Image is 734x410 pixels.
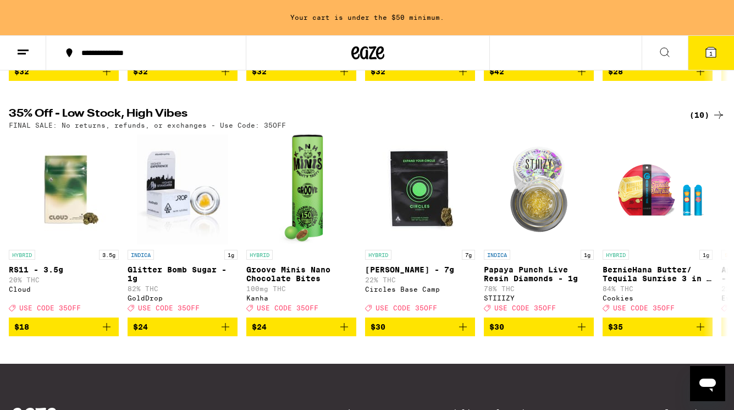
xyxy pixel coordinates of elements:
p: HYBRID [603,250,629,260]
p: Papaya Punch Live Resin Diamonds - 1g [484,265,594,283]
span: USE CODE 35OFF [257,305,318,312]
span: USE CODE 35OFF [376,305,437,312]
p: 7g [462,250,475,260]
span: USE CODE 35OFF [19,305,81,312]
span: $32 [14,67,29,76]
p: INDICA [128,250,154,260]
p: 20% THC [9,276,119,283]
span: $24 [133,322,148,331]
img: Kanha - Groove Minis Nano Chocolate Bites [279,134,323,244]
p: HYBRID [365,250,391,260]
button: Add to bag [365,318,475,336]
a: Open page for Papaya Punch Live Resin Diamonds - 1g from STIIIZY [484,134,594,317]
button: Add to bag [603,62,713,81]
div: Cloud [9,286,119,293]
span: 1 [709,50,713,57]
div: GoldDrop [128,294,238,302]
button: Add to bag [246,318,356,336]
div: STIIIZY [484,294,594,302]
p: RS11 - 3.5g [9,265,119,274]
div: Kanha [246,294,356,302]
p: 3.5g [99,250,119,260]
button: Add to bag [603,318,713,336]
span: USE CODE 35OFF [494,305,556,312]
span: $32 [133,67,148,76]
button: Add to bag [9,318,119,336]
p: Groove Minis Nano Chocolate Bites [246,265,356,283]
p: HYBRID [246,250,273,260]
p: INDICA [484,250,510,260]
a: Open page for Lantz - 7g from Circles Base Camp [365,134,475,317]
button: Add to bag [128,62,238,81]
iframe: Button to launch messaging window [690,366,725,401]
p: [PERSON_NAME] - 7g [365,265,475,274]
button: Add to bag [484,62,594,81]
span: $30 [371,322,385,331]
button: Add to bag [246,62,356,81]
p: 100mg THC [246,285,356,292]
p: BernieHana Butter/ Tequila Sunrise 3 in 1 AIO - 1g [603,265,713,283]
p: 1g [699,250,713,260]
p: Glitter Bomb Sugar - 1g [128,265,238,283]
p: HYBRID [9,250,35,260]
p: 22% THC [365,276,475,283]
p: 78% THC [484,285,594,292]
p: 84% THC [603,285,713,292]
p: 1g [581,250,594,260]
h2: 35% Off - Low Stock, High Vibes [9,108,671,122]
p: 82% THC [128,285,238,292]
img: Cookies - BernieHana Butter/ Tequila Sunrise 3 in 1 AIO - 1g [603,134,713,244]
a: Open page for Glitter Bomb Sugar - 1g from GoldDrop [128,134,238,317]
button: Add to bag [128,318,238,336]
span: $32 [371,67,385,76]
span: $28 [608,67,623,76]
span: $42 [489,67,504,76]
img: STIIIZY - Papaya Punch Live Resin Diamonds - 1g [484,134,594,244]
p: FINAL SALE: No returns, refunds, or exchanges - Use Code: 35OFF [9,122,286,129]
span: $24 [252,322,267,331]
div: Cookies [603,294,713,302]
div: Circles Base Camp [365,286,475,293]
a: Open page for BernieHana Butter/ Tequila Sunrise 3 in 1 AIO - 1g from Cookies [603,134,713,317]
span: $32 [252,67,267,76]
span: $30 [489,322,504,331]
p: 1g [224,250,238,260]
span: $35 [608,322,623,331]
img: Circles Base Camp - Lantz - 7g [365,134,475,244]
a: Open page for RS11 - 3.5g from Cloud [9,134,119,317]
img: Cloud - RS11 - 3.5g [9,134,119,244]
button: 1 [688,36,734,70]
span: USE CODE 35OFF [613,305,675,312]
button: Add to bag [365,62,475,81]
span: USE CODE 35OFF [138,305,200,312]
button: Add to bag [484,318,594,336]
button: Add to bag [9,62,119,81]
img: GoldDrop - Glitter Bomb Sugar - 1g [137,134,228,244]
a: (10) [689,108,725,122]
span: $18 [14,322,29,331]
a: Open page for Groove Minis Nano Chocolate Bites from Kanha [246,134,356,317]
